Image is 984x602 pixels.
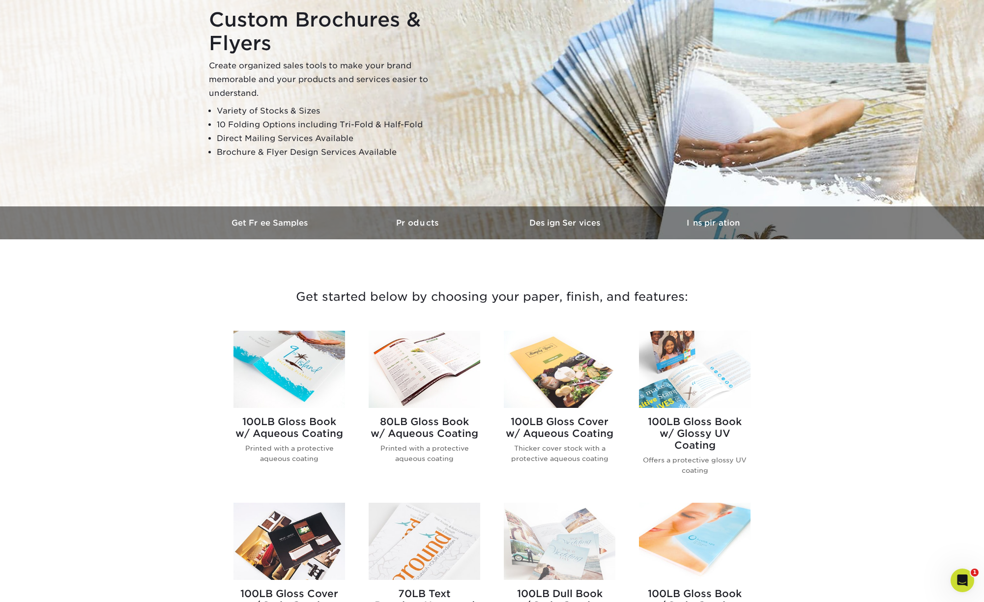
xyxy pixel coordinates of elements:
h3: Inspiration [639,218,787,228]
h3: Products [345,218,492,228]
a: 100LB Gloss Book<br/>w/ Glossy UV Coating Brochures & Flyers 100LB Gloss Bookw/ Glossy UV Coating... [639,331,751,491]
img: 100LB Gloss Cover<br/>w/ Aqueous Coating Brochures & Flyers [504,331,615,408]
li: Direct Mailing Services Available [217,132,455,145]
a: Get Free Samples [197,206,345,239]
p: Printed with a protective aqueous coating [369,443,480,463]
a: 80LB Gloss Book<br/>w/ Aqueous Coating Brochures & Flyers 80LB Gloss Bookw/ Aqueous Coating Print... [369,331,480,491]
a: 100LB Gloss Cover<br/>w/ Aqueous Coating Brochures & Flyers 100LB Gloss Coverw/ Aqueous Coating T... [504,331,615,491]
img: 100LB Gloss Book<br/>w/ Glossy UV Coating Brochures & Flyers [639,331,751,408]
img: 70LB Text<br/>Premium Uncoated Brochures & Flyers [369,503,480,580]
p: Offers a protective glossy UV coating [639,455,751,475]
h2: 80LB Gloss Book w/ Aqueous Coating [369,416,480,439]
p: Create organized sales tools to make your brand memorable and your products and services easier t... [209,59,455,100]
li: 10 Folding Options including Tri-Fold & Half-Fold [217,118,455,132]
iframe: Intercom live chat [951,569,974,592]
li: Brochure & Flyer Design Services Available [217,145,455,159]
h1: Custom Brochures & Flyers [209,8,455,55]
a: Inspiration [639,206,787,239]
img: 80LB Gloss Book<br/>w/ Aqueous Coating Brochures & Flyers [369,331,480,408]
img: 100LB Gloss Book<br/>w/ Satin Coating Brochures & Flyers [639,503,751,580]
h3: Get started below by choosing your paper, finish, and features: [204,275,780,319]
span: 1 [971,569,979,576]
li: Variety of Stocks & Sizes [217,104,455,118]
h2: 100LB Gloss Cover w/ Aqueous Coating [504,416,615,439]
img: 100LB Dull Book<br/>w/ Satin Coating Brochures & Flyers [504,503,615,580]
p: Printed with a protective aqueous coating [233,443,345,463]
h3: Design Services [492,218,639,228]
h2: 100LB Gloss Book w/ Aqueous Coating [233,416,345,439]
img: 100LB Gloss Book<br/>w/ Aqueous Coating Brochures & Flyers [233,331,345,408]
img: 100LB Gloss Cover<br/>w/ Satin Coating Brochures & Flyers [233,503,345,580]
h2: 100LB Gloss Book w/ Glossy UV Coating [639,416,751,451]
p: Thicker cover stock with a protective aqueous coating [504,443,615,463]
a: 100LB Gloss Book<br/>w/ Aqueous Coating Brochures & Flyers 100LB Gloss Bookw/ Aqueous Coating Pri... [233,331,345,491]
h3: Get Free Samples [197,218,345,228]
a: Products [345,206,492,239]
a: Design Services [492,206,639,239]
